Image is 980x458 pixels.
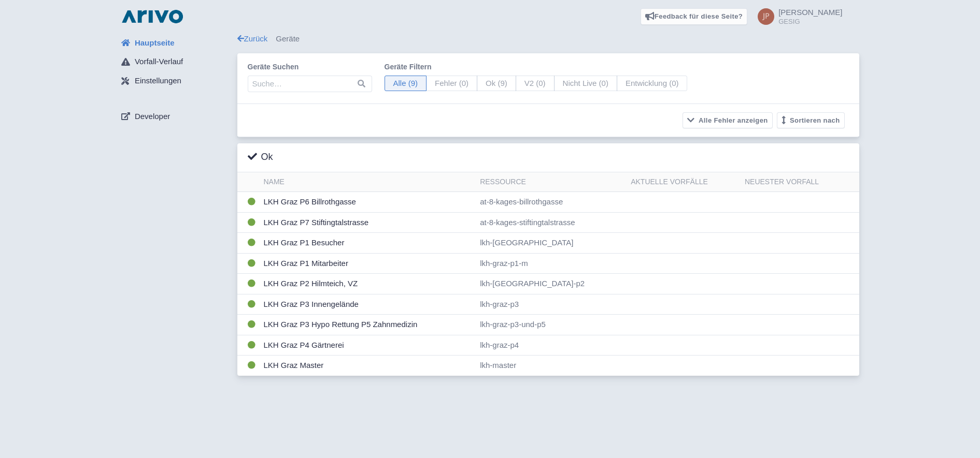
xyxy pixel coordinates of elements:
th: Name [260,172,476,192]
span: [PERSON_NAME] [778,8,842,17]
td: LKH Graz P4 Gärtnerei [260,335,476,356]
span: Einstellungen [135,75,181,87]
td: at-8-kages-stiftingtalstrasse [476,212,627,233]
td: lkh-master [476,356,627,376]
a: Hauptseite [113,33,237,53]
label: Geräte filtern [385,62,688,72]
td: LKH Graz P1 Mitarbeiter [260,253,476,274]
div: Geräte [237,33,859,45]
td: lkh-graz-p4 [476,335,627,356]
td: LKH Graz P7 Stiftingtalstrasse [260,212,476,233]
label: Geräte suchen [248,62,372,72]
td: LKH Graz P1 Besucher [260,233,476,254]
td: lkh-[GEOGRAPHIC_DATA] [476,233,627,254]
th: Neuester Vorfall [741,172,859,192]
td: lkh-graz-p3-und-p5 [476,315,627,335]
span: Hauptseite [135,37,175,49]
span: Developer [135,111,170,123]
input: Suche… [248,76,372,92]
span: Nicht Live (0) [554,76,617,92]
td: lkh-graz-p1-m [476,253,627,274]
button: Sortieren nach [777,112,845,128]
td: lkh-[GEOGRAPHIC_DATA]-p2 [476,274,627,294]
small: GESIG [778,18,842,25]
td: LKH Graz P3 Innengelände [260,294,476,315]
td: lkh-graz-p3 [476,294,627,315]
a: Vorfall-Verlauf [113,52,237,72]
td: LKH Graz Master [260,356,476,376]
span: V2 (0) [516,76,555,92]
th: Aktuelle Vorfälle [627,172,741,192]
td: LKH Graz P6 Billrothgasse [260,192,476,213]
a: Developer [113,107,237,126]
span: Entwicklung (0) [617,76,688,92]
img: logo [119,8,186,25]
a: Einstellungen [113,71,237,91]
h3: Ok [248,152,273,163]
td: LKH Graz P2 Hilmteich, VZ [260,274,476,294]
span: Alle (9) [385,76,427,92]
td: LKH Graz P3 Hypo Rettung P5 Zahnmedizin [260,315,476,335]
span: Fehler (0) [426,76,477,92]
a: [PERSON_NAME] GESIG [751,8,842,25]
a: Feedback für diese Seite? [641,8,748,25]
td: at-8-kages-billrothgasse [476,192,627,213]
a: Zurück [237,34,268,43]
th: Ressource [476,172,627,192]
span: Ok (9) [477,76,516,92]
button: Alle Fehler anzeigen [683,112,773,128]
span: Vorfall-Verlauf [135,56,183,68]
